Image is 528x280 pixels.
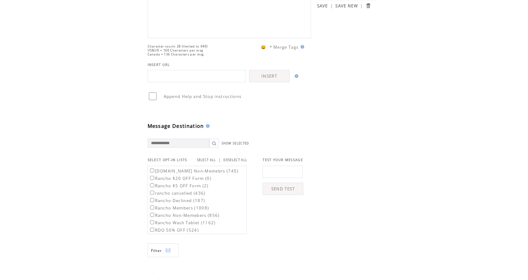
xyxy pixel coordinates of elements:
[165,244,171,258] img: filters.png
[204,124,210,128] img: help.gif
[150,205,154,209] input: Rancho Members (1008)
[360,3,363,9] span: |
[148,52,204,56] span: Canada = 136 Characters per msg
[261,44,266,50] span: 😀
[149,220,216,225] label: Rancho Wash Tablet (1162)
[335,3,358,9] a: SAVE NEW
[150,198,154,202] input: Rancho Declined (187)
[151,248,162,253] span: Show filters
[148,44,208,48] span: Character count: 28 (limited to 640)
[249,70,290,82] a: INSERT
[270,44,299,50] span: * Merge Tags
[223,158,247,162] a: DESELECT ALL
[148,158,187,162] span: SELECT OPT-IN LISTS
[317,3,328,9] a: SAVE
[150,176,154,180] input: Rancho $20 OFF Form (0)
[149,205,209,211] label: Rancho Members (1008)
[197,158,216,162] a: SELECT ALL
[330,3,333,9] span: |
[148,123,204,129] span: Message Destination
[148,243,178,257] a: Filter
[150,191,154,195] input: rancho cancelled (436)
[263,183,303,195] a: SEND TEST
[164,94,242,99] span: Append Help and Stop instructions
[149,213,220,218] label: Rancho Non-Memebers (856)
[299,45,304,49] img: help.gif
[149,176,212,181] label: Rancho $20 OFF Form (0)
[149,190,206,196] label: rancho cancelled (436)
[149,168,239,174] label: [DOMAIN_NAME] Non-Memebrs (745)
[219,157,221,163] span: |
[148,63,170,67] span: INSERT URL
[150,183,154,187] input: Rancho $5 OFF Form (2)
[293,74,298,78] img: help.gif
[149,183,209,189] label: Rancho $5 OFF Form (2)
[263,158,303,162] span: TEST YOUR MESSAGE
[222,141,249,145] a: SHOW SELECTED
[148,48,203,52] span: US&UK = 160 Characters per msg
[150,228,154,232] input: RDO 50% OFF (524)
[149,227,199,233] label: RDO 50% OFF (524)
[150,220,154,224] input: Rancho Wash Tablet (1162)
[149,198,205,203] label: Rancho Declined (187)
[150,213,154,217] input: Rancho Non-Memebers (856)
[365,3,371,9] input: Submit
[150,168,154,172] input: [DOMAIN_NAME] Non-Memebrs (745)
